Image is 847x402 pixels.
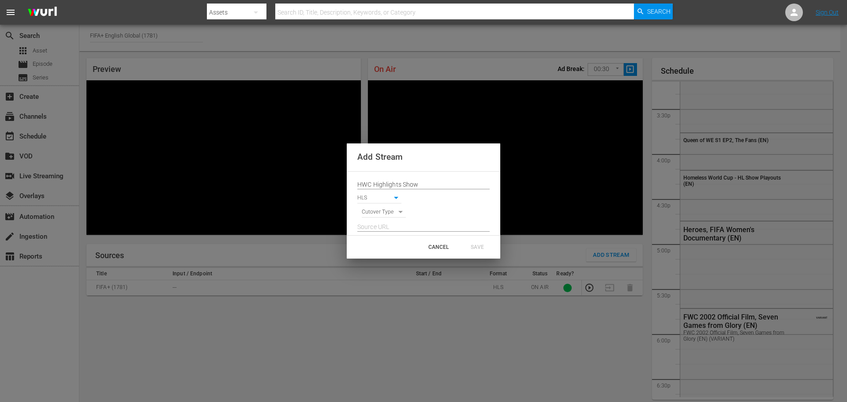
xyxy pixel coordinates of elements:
[357,221,490,234] input: Source URL
[362,207,406,219] div: Cutover Type
[5,7,16,18] span: menu
[357,178,490,192] input: Title
[419,239,458,255] button: CANCEL
[21,2,64,23] img: ans4CAIJ8jUAAAAAAAAAAAAAAAAAAAAAAAAgQb4GAAAAAAAAAAAAAAAAAAAAAAAAJMjXAAAAAAAAAAAAAAAAAAAAAAAAgAT5G...
[458,239,497,255] button: SAVE
[816,9,839,16] a: Sign Out
[357,193,401,205] div: HLS
[647,4,671,19] span: Search
[357,152,403,162] span: Add Stream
